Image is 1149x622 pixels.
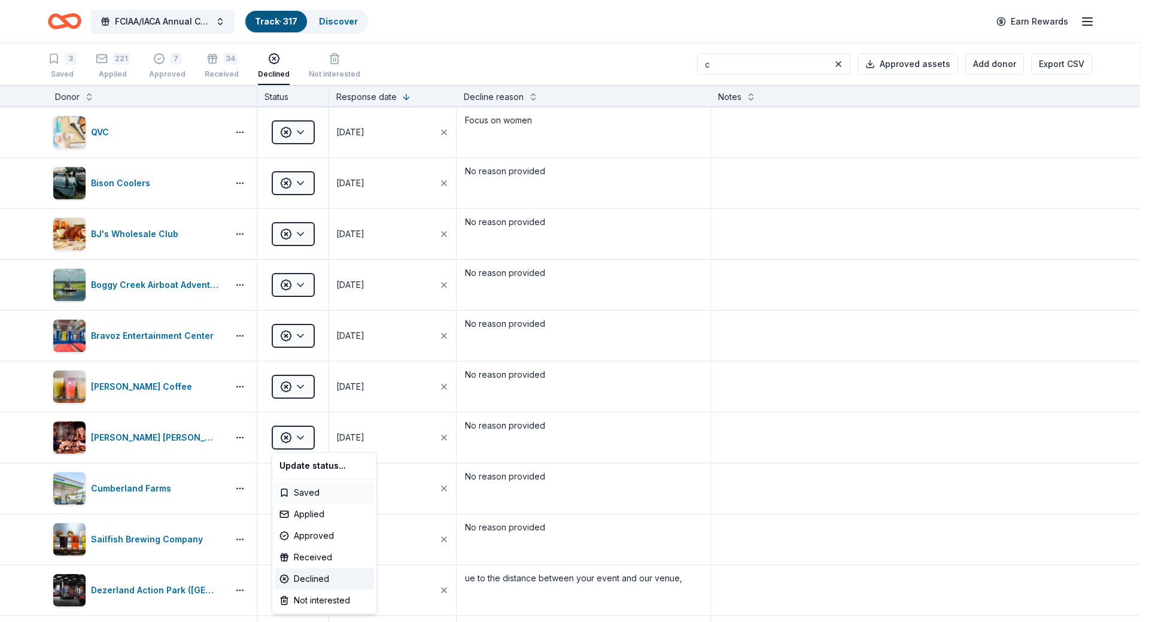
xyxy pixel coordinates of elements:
[275,590,374,611] div: Not interested
[275,503,374,525] div: Applied
[275,482,374,503] div: Saved
[275,525,374,547] div: Approved
[275,568,374,590] div: Declined
[275,455,374,477] div: Update status...
[275,547,374,568] div: Received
